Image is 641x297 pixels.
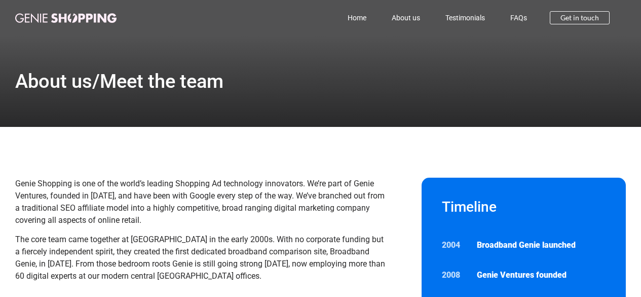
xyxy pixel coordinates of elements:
[15,235,385,281] span: The core team came together at [GEOGRAPHIC_DATA] in the early 2000s. With no corporate funding bu...
[550,11,610,24] a: Get in touch
[159,6,539,29] nav: Menu
[15,179,385,225] span: Genie Shopping is one of the world’s leading Shopping Ad technology innovators. We’re part of Gen...
[442,239,467,251] p: 2004
[498,6,540,29] a: FAQs
[335,6,379,29] a: Home
[477,269,606,281] p: Genie Ventures founded
[477,239,606,251] p: Broadband Genie launched
[15,13,117,23] img: genie-shopping-logo
[15,72,223,91] h1: About us/Meet the team
[560,14,599,21] span: Get in touch
[379,6,433,29] a: About us
[433,6,498,29] a: Testimonials
[442,269,467,281] p: 2008
[442,198,606,216] h2: Timeline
